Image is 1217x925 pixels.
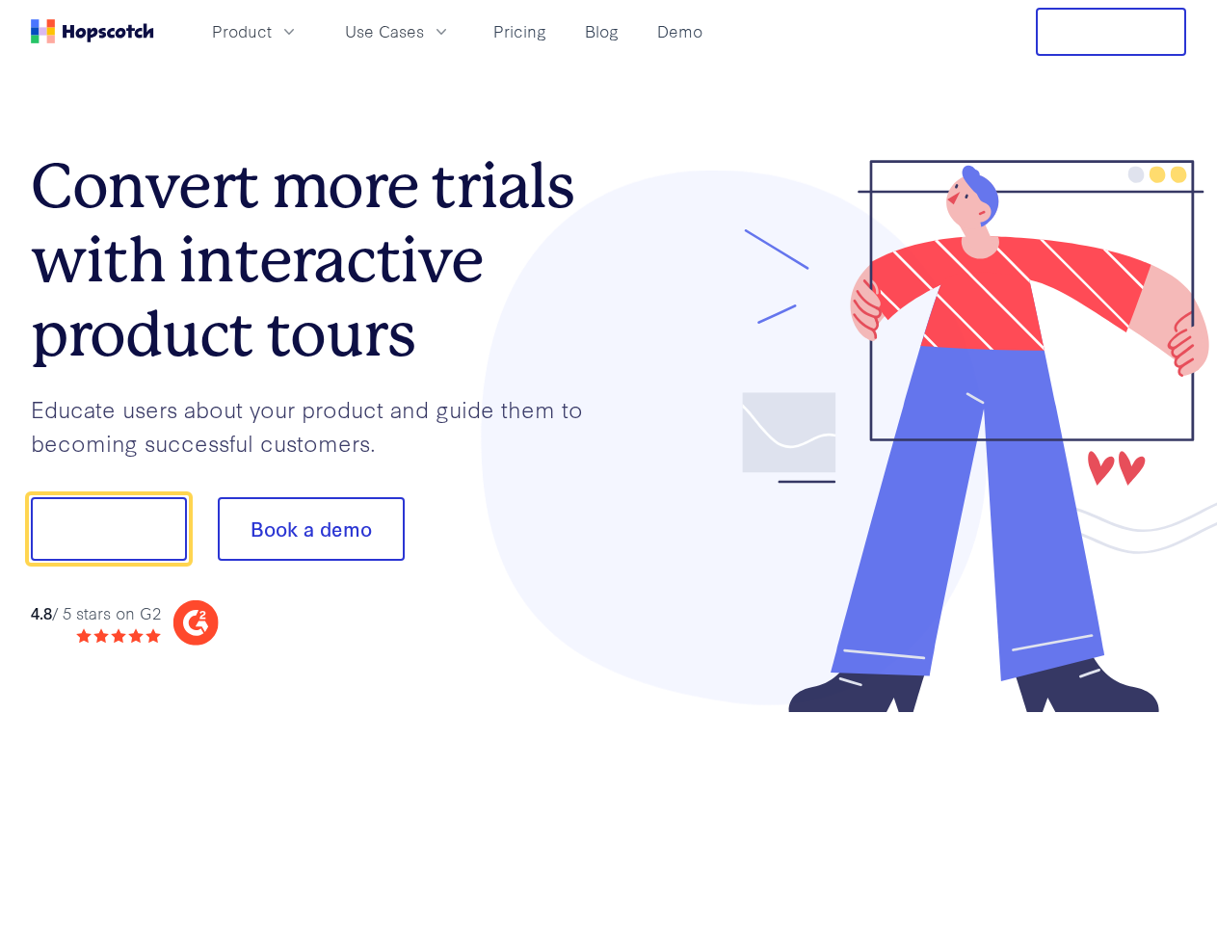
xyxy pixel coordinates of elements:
div: / 5 stars on G2 [31,601,161,625]
button: Use Cases [333,15,463,47]
strong: 4.8 [31,601,52,623]
a: Demo [649,15,710,47]
a: Home [31,19,154,43]
a: Pricing [486,15,554,47]
a: Blog [577,15,626,47]
span: Product [212,19,272,43]
button: Product [200,15,310,47]
h1: Convert more trials with interactive product tours [31,149,609,371]
p: Educate users about your product and guide them to becoming successful customers. [31,392,609,459]
button: Book a demo [218,497,405,561]
button: Show me! [31,497,187,561]
span: Use Cases [345,19,424,43]
button: Free Trial [1036,8,1186,56]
